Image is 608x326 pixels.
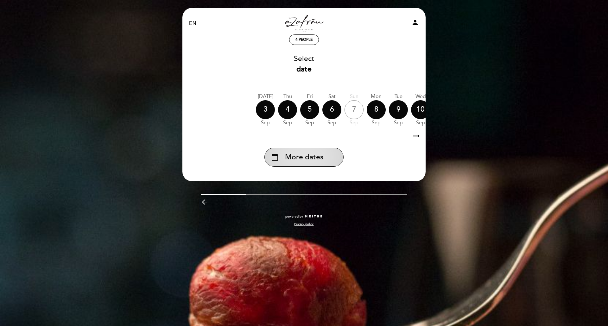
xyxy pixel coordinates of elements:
i: calendar_today [271,152,279,163]
span: 4 people [295,37,313,42]
div: Thu [278,93,297,100]
div: 6 [322,100,341,119]
div: Mon [367,93,386,100]
div: 4 [278,100,297,119]
div: 8 [367,100,386,119]
div: Sun [345,93,364,100]
i: person [411,19,419,26]
div: Tue [389,93,408,100]
span: powered by [285,214,303,219]
div: Fri [300,93,319,100]
button: person [411,19,419,28]
div: Sat [322,93,341,100]
a: powered by [285,214,323,219]
b: date [296,65,312,74]
div: Sep [322,119,341,126]
div: 10 [411,100,430,119]
div: 7 [345,100,364,119]
div: Sep [256,119,275,126]
div: 3 [256,100,275,119]
span: More dates [285,152,323,163]
i: arrow_right_alt [412,129,421,143]
a: Azafran [264,15,344,32]
div: Sep [411,119,430,126]
a: Privacy policy [294,222,313,226]
img: MEITRE [305,215,323,218]
div: 5 [300,100,319,119]
div: Sep [367,119,386,126]
div: Sep [278,119,297,126]
div: Sep [300,119,319,126]
div: Select [182,54,426,75]
div: [DATE] [256,93,275,100]
div: Wed [411,93,430,100]
div: Sep [345,119,364,126]
div: Sep [389,119,408,126]
div: 9 [389,100,408,119]
i: arrow_backward [201,198,208,206]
